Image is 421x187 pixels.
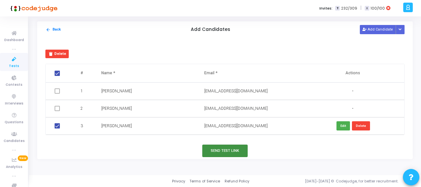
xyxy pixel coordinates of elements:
[204,106,268,111] span: [EMAIL_ADDRESS][DOMAIN_NAME]
[341,6,357,11] span: 232/309
[204,89,268,93] span: [EMAIL_ADDRESS][DOMAIN_NAME]
[9,63,19,69] span: Tests
[198,64,301,82] th: Email *
[5,101,23,106] span: Interviews
[396,25,405,34] div: Button group with nested dropdown
[249,178,413,184] div: [DATE]-[DATE] © Codejudge, for better recruitment.
[101,124,132,128] span: [PERSON_NAME]
[4,138,25,144] span: Candidates
[352,121,370,130] button: Delete
[81,88,83,94] span: 1
[301,64,404,82] th: Actions
[70,64,94,82] th: #
[6,82,22,88] span: Contests
[6,164,22,170] span: Analytics
[371,6,385,11] span: 100/100
[319,6,333,11] label: Invites:
[360,5,361,12] span: |
[202,145,248,157] button: Send Test Link
[95,64,198,82] th: Name *
[225,178,249,184] a: Refund Policy
[352,106,353,111] span: -
[18,155,28,161] span: New
[45,27,61,33] button: Back
[45,50,69,58] button: Delete
[5,120,23,125] span: Questions
[81,105,83,111] span: 2
[81,123,83,129] span: 3
[101,89,132,93] span: [PERSON_NAME]
[172,178,185,184] a: Privacy
[8,2,58,15] img: logo
[101,106,132,111] span: [PERSON_NAME]
[191,27,230,33] h5: Add Candidates
[335,6,339,11] span: T
[189,178,220,184] a: Terms of Service
[46,27,51,32] mat-icon: arrow_back
[204,124,268,128] span: [EMAIL_ADDRESS][DOMAIN_NAME]
[336,121,350,130] button: Edit
[360,25,396,34] button: Add Candidate
[4,37,24,43] span: Dashboard
[365,6,369,11] span: I
[352,88,353,94] span: -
